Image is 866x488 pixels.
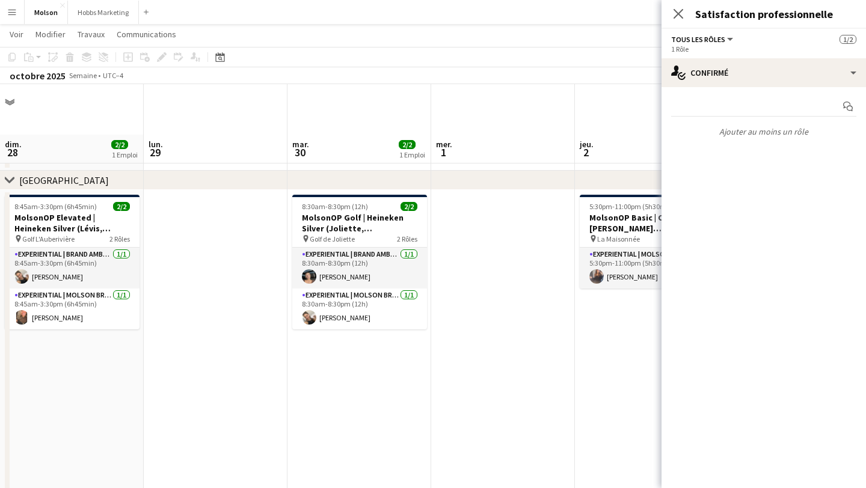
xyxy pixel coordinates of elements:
[25,1,68,24] button: Molson
[68,71,98,89] span: Semaine 40
[5,195,140,329] app-job-card: 8:45am-3:30pm (6h45min)2/2MolsonOP Elevated | Heineken Silver (Lévis, [GEOGRAPHIC_DATA]) Golf L'A...
[292,212,427,234] h3: MolsonOP Golf | Heineken Silver (Joliette, [GEOGRAPHIC_DATA])
[5,26,28,42] a: Voir
[5,212,140,234] h3: MolsonOP Elevated | Heineken Silver (Lévis, [GEOGRAPHIC_DATA])
[840,35,856,44] span: 1/2
[147,145,163,159] span: 29
[662,58,866,87] div: Confirmé
[436,139,452,150] span: mer.
[35,29,66,40] span: Modifier
[111,140,128,149] span: 2/2
[671,35,735,44] button: Tous les rôles
[10,29,23,40] span: Voir
[109,234,130,243] span: 2 Rôles
[671,35,725,44] span: Tous les rôles
[14,202,97,211] span: 8:45am-3:30pm (6h45min)
[112,150,138,159] div: 1 Emploi
[292,248,427,288] app-card-role: Experiential | Brand Ambassador1/18:30am-8:30pm (12h)[PERSON_NAME]
[434,145,452,159] span: 1
[10,70,66,82] div: octobre 2025
[302,202,368,211] span: 8:30am-8:30pm (12h)
[292,195,427,329] app-job-card: 8:30am-8:30pm (12h)2/2MolsonOP Golf | Heineken Silver (Joliette, [GEOGRAPHIC_DATA]) Golf de Jolie...
[662,6,866,22] h3: Satisfaction professionnelle
[73,26,109,42] a: Travaux
[5,248,140,288] app-card-role: Experiential | Brand Ambassador1/18:45am-3:30pm (6h45min)[PERSON_NAME]
[397,234,417,243] span: 2 Rôles
[290,145,309,159] span: 30
[31,26,70,42] a: Modifier
[5,139,22,150] span: dim.
[580,212,714,234] h3: MolsonOP Basic | Coors [PERSON_NAME] ([GEOGRAPHIC_DATA], [GEOGRAPHIC_DATA])
[399,140,416,149] span: 2/2
[580,139,594,150] span: jeu.
[112,26,181,42] a: Communications
[68,1,139,24] button: Hobbs Marketing
[662,121,866,142] p: Ajouter au moins un rôle
[578,145,594,159] span: 2
[22,234,75,243] span: Golf L'Auberivière
[19,174,109,186] div: [GEOGRAPHIC_DATA]
[671,44,856,53] div: 1 Rôle
[117,29,176,40] span: Communications
[580,248,714,288] app-card-role: Experiential | Molson Brand Specialist1/15:30pm-11:00pm (5h30min)[PERSON_NAME]
[149,139,163,150] span: lun.
[310,234,355,243] span: Golf de Joliette
[292,288,427,329] app-card-role: Experiential | Molson Brand Specialist1/18:30am-8:30pm (12h)[PERSON_NAME]
[5,288,140,329] app-card-role: Experiential | Molson Brand Specialist1/18:45am-3:30pm (6h45min)[PERSON_NAME]
[113,202,130,211] span: 2/2
[399,150,425,159] div: 1 Emploi
[103,71,123,80] div: UTC−4
[292,139,309,150] span: mar.
[78,29,105,40] span: Travaux
[589,202,675,211] span: 5:30pm-11:00pm (5h30min)
[580,195,714,288] app-job-card: 5:30pm-11:00pm (5h30min)1/1MolsonOP Basic | Coors [PERSON_NAME] ([GEOGRAPHIC_DATA], [GEOGRAPHIC_D...
[597,234,640,243] span: La Maisonnée
[3,145,22,159] span: 28
[401,202,417,211] span: 2/2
